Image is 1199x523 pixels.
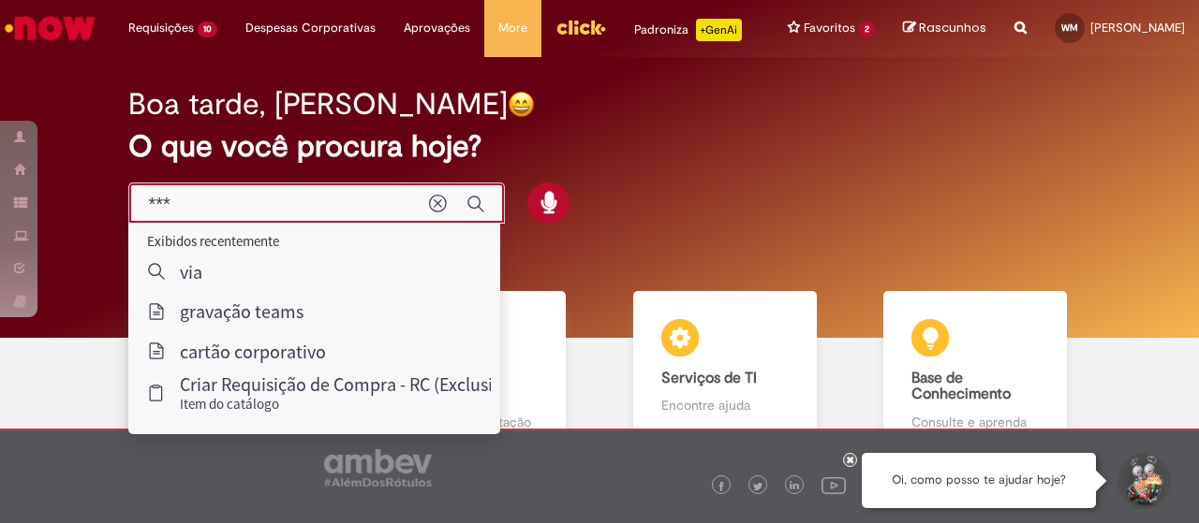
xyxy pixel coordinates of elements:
[1061,22,1078,34] span: WM
[128,88,508,121] h2: Boa tarde, [PERSON_NAME]
[498,19,527,37] span: More
[245,19,376,37] span: Despesas Corporativas
[790,481,799,492] img: logo_footer_linkedin.png
[661,369,757,387] b: Serviços de TI
[903,20,986,37] a: Rascunhos
[661,396,789,414] p: Encontre ajuda
[851,291,1102,453] a: Base de Conhecimento Consulte e aprenda
[1090,20,1185,36] span: [PERSON_NAME]
[862,453,1096,508] div: Oi, como posso te ajudar hoje?
[128,130,1070,163] h2: O que você procura hoje?
[198,22,217,37] span: 10
[753,482,762,491] img: logo_footer_twitter.png
[508,91,535,118] img: happy-face.png
[822,472,846,497] img: logo_footer_youtube.png
[696,19,742,41] p: +GenAi
[859,22,875,37] span: 2
[555,13,606,41] img: click_logo_yellow_360x200.png
[324,449,432,487] img: logo_footer_ambev_rotulo_gray.png
[1115,453,1171,509] button: Iniciar Conversa de Suporte
[919,19,986,36] span: Rascunhos
[634,19,742,41] div: Padroniza
[599,291,851,453] a: Serviços de TI Encontre ajuda
[404,19,470,37] span: Aprovações
[98,291,349,453] a: Tirar dúvidas Tirar dúvidas com Lupi Assist e Gen Ai
[128,19,194,37] span: Requisições
[911,413,1039,431] p: Consulte e aprenda
[2,9,98,47] img: ServiceNow
[911,369,1011,404] b: Base de Conhecimento
[717,482,726,491] img: logo_footer_facebook.png
[804,19,855,37] span: Favoritos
